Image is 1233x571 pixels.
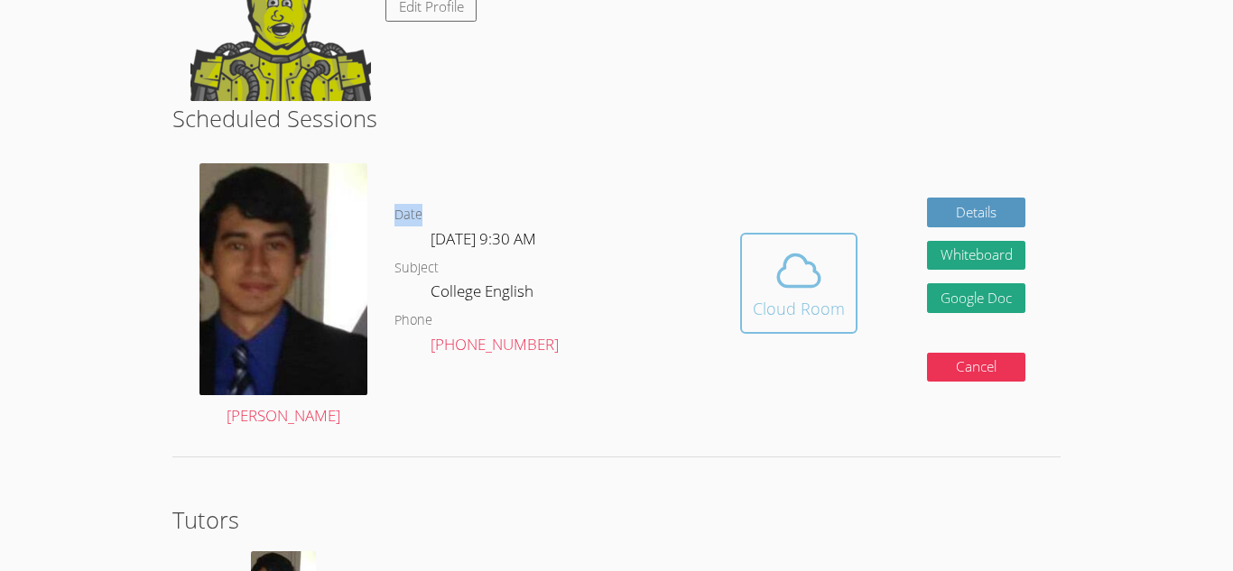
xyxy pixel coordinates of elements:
h2: Tutors [172,502,1061,537]
a: Google Doc [927,283,1026,313]
dt: Date [394,204,422,226]
button: Cancel [927,353,1026,382]
dt: Phone [394,309,432,332]
img: Pic_Airtutors.jpg [199,163,367,395]
div: Cloud Room [753,296,845,321]
dt: Subject [394,257,439,280]
dd: College English [431,279,537,309]
button: Whiteboard [927,241,1026,271]
h2: Scheduled Sessions [172,101,1061,135]
a: [PHONE_NUMBER] [431,334,559,355]
a: Details [927,198,1026,227]
button: Cloud Room [740,233,858,334]
a: [PERSON_NAME] [199,163,367,429]
span: [DATE] 9:30 AM [431,228,536,249]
